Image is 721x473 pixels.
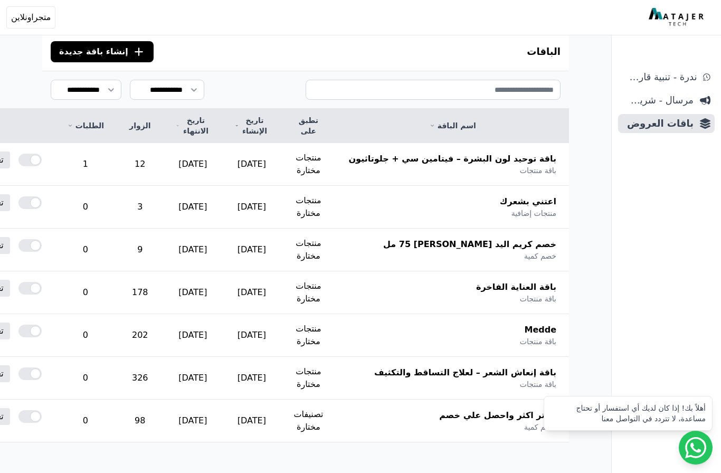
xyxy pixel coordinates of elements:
span: مرسال - شريط دعاية [622,93,694,108]
td: 0 [54,186,117,229]
td: 1 [54,143,117,186]
span: اشتر اكثر واحصل علي خصم [439,409,556,422]
td: 0 [54,314,117,357]
td: منتجات مختارة [281,271,336,314]
span: منتجات إضافية [511,208,556,219]
td: [DATE] [222,314,281,357]
td: 178 [117,271,163,314]
td: منتجات مختارة [281,186,336,229]
td: [DATE] [222,400,281,442]
td: 0 [54,357,117,400]
td: [DATE] [163,357,222,400]
td: [DATE] [222,271,281,314]
td: منتجات مختارة [281,314,336,357]
span: باقات العروض [622,116,694,131]
a: تاريخ الإنشاء [235,115,268,136]
span: Medde [524,324,556,336]
span: خصم كريم اليد [PERSON_NAME] 75 مل [383,238,556,251]
td: [DATE] [163,143,222,186]
td: 98 [117,400,163,442]
td: منتجات مختارة [281,357,336,400]
td: [DATE] [222,186,281,229]
a: اسم الباقة [348,120,556,131]
td: 3 [117,186,163,229]
td: [DATE] [163,400,222,442]
td: 0 [54,229,117,271]
span: متجراونلاين [11,11,51,24]
td: [DATE] [163,314,222,357]
span: ندرة - تنبية قارب علي النفاذ [622,70,697,84]
td: [DATE] [163,271,222,314]
h3: الباقات [527,44,561,59]
td: 9 [117,229,163,271]
span: باقة منتجات [520,165,556,176]
button: إنشاء باقة جديدة [51,41,154,62]
td: تصنيفات مختارة [281,400,336,442]
span: خصم كمية [524,251,556,261]
td: 202 [117,314,163,357]
span: باقة منتجات [520,379,556,390]
td: [DATE] [163,229,222,271]
span: باقة إنعاش الشعر – لعلاج التساقط والتكثيف [374,366,556,379]
span: باقة منتجات [520,294,556,304]
button: متجراونلاين [6,6,55,29]
span: باقة العناية الفاخرة [476,281,556,294]
img: MatajerTech Logo [649,8,706,27]
a: تاريخ الانتهاء [176,115,210,136]
td: منتجات مختارة [281,229,336,271]
td: [DATE] [222,357,281,400]
span: إنشاء باقة جديدة [59,45,128,58]
a: الطلبات [67,120,104,131]
span: باقة منتجات [520,336,556,347]
td: 12 [117,143,163,186]
td: [DATE] [163,186,222,229]
span: اعتني بشعرك [500,195,556,208]
td: 326 [117,357,163,400]
th: الزوار [117,109,163,143]
td: منتجات مختارة [281,143,336,186]
td: 0 [54,400,117,442]
td: [DATE] [222,143,281,186]
th: تطبق على [281,109,336,143]
span: خصم كمية [524,422,556,432]
td: 0 [54,271,117,314]
div: أهلاً بك! إذا كان لديك أي استفسار أو تحتاج مساعدة، لا تتردد في التواصل معنا [551,403,706,424]
span: باقة توحيد لون البشرة – فيتامين سي + جلوتاثيون [348,153,556,165]
td: [DATE] [222,229,281,271]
